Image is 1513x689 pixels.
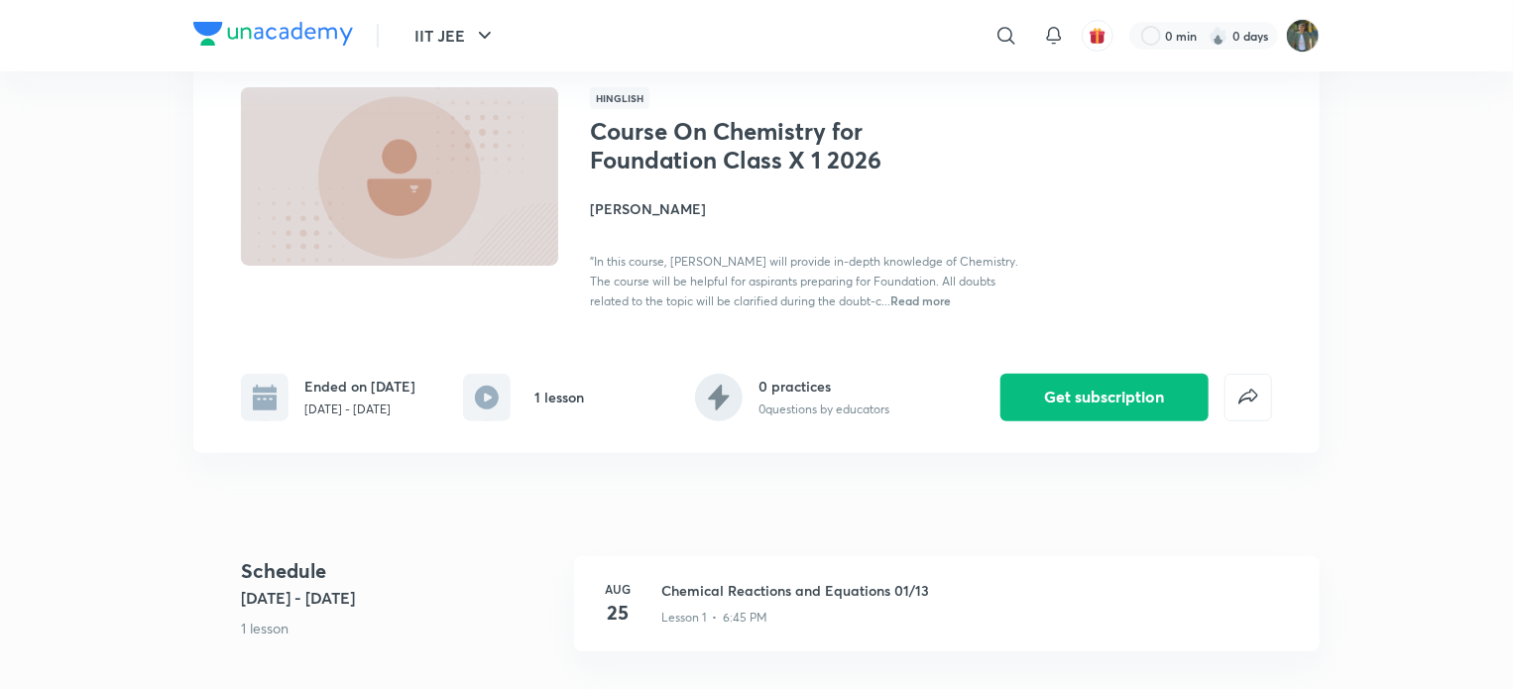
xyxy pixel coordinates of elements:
h4: 25 [598,598,638,628]
p: 1 lesson [241,618,558,638]
h5: [DATE] - [DATE] [241,586,558,610]
span: Read more [890,292,951,308]
a: Company Logo [193,22,353,51]
h4: [PERSON_NAME] [590,198,1034,219]
h3: Chemical Reactions and Equations 01/13 [661,580,1296,601]
img: Thumbnail [238,85,561,268]
h6: 1 lesson [534,387,584,407]
button: IIT JEE [403,16,509,56]
img: avatar [1089,27,1106,45]
a: Aug25Chemical Reactions and Equations 01/13Lesson 1 • 6:45 PM [574,556,1320,675]
p: [DATE] - [DATE] [304,401,415,418]
button: avatar [1082,20,1113,52]
p: 0 questions by educators [758,401,889,418]
img: streak [1209,26,1228,46]
span: Hinglish [590,87,649,109]
h6: 0 practices [758,376,889,397]
p: Lesson 1 • 6:45 PM [661,609,767,627]
h6: Aug [598,580,638,598]
h6: Ended on [DATE] [304,376,415,397]
h1: Course On Chemistry for Foundation Class X 1 2026 [590,117,914,174]
h4: Schedule [241,556,558,586]
span: "In this course, [PERSON_NAME] will provide in-depth knowledge of Chemistry. The course will be h... [590,254,1018,308]
button: Get subscription [1000,374,1209,421]
img: Akanksha Roy [1286,19,1320,53]
img: Company Logo [193,22,353,46]
button: false [1224,374,1272,421]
